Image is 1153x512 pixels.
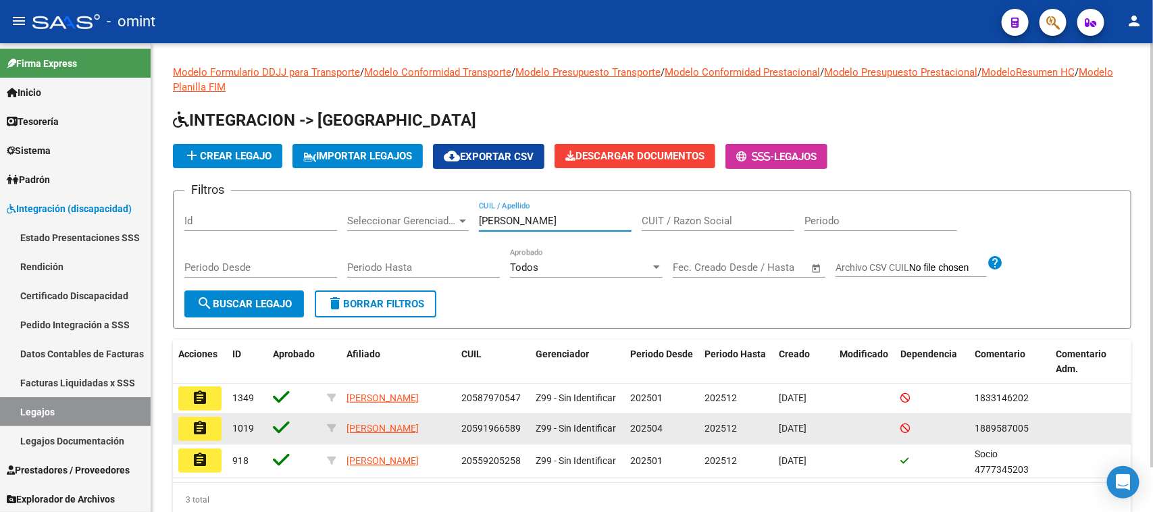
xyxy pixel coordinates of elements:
[1126,13,1142,29] mat-icon: person
[895,340,969,384] datatable-header-cell: Dependencia
[173,111,476,130] span: INTEGRACION -> [GEOGRAPHIC_DATA]
[673,261,727,274] input: Fecha inicio
[555,144,715,168] button: Descargar Documentos
[975,423,1029,434] span: 1889587005
[184,180,231,199] h3: Filtros
[7,463,130,478] span: Prestadores / Proveedores
[7,114,59,129] span: Tesorería
[530,340,625,384] datatable-header-cell: Gerenciador
[315,290,436,317] button: Borrar Filtros
[630,349,693,359] span: Periodo Desde
[178,349,217,359] span: Acciones
[347,455,419,466] span: [PERSON_NAME]
[192,420,208,436] mat-icon: assignment
[779,392,806,403] span: [DATE]
[232,392,254,403] span: 1349
[292,144,423,168] button: IMPORTAR LEGAJOS
[347,423,419,434] span: [PERSON_NAME]
[184,290,304,317] button: Buscar Legajo
[779,423,806,434] span: [DATE]
[975,349,1025,359] span: Comentario
[7,492,115,507] span: Explorador de Archivos
[7,201,132,216] span: Integración (discapacidad)
[444,151,534,163] span: Exportar CSV
[1107,466,1139,498] div: Open Intercom Messenger
[809,261,825,276] button: Open calendar
[510,261,538,274] span: Todos
[184,147,200,163] mat-icon: add
[779,349,810,359] span: Creado
[630,455,663,466] span: 202501
[273,349,315,359] span: Aprobado
[773,340,834,384] datatable-header-cell: Creado
[347,349,380,359] span: Afiliado
[303,150,412,162] span: IMPORTAR LEGAJOS
[232,349,241,359] span: ID
[779,455,806,466] span: [DATE]
[461,455,521,466] span: 20559205258
[834,340,895,384] datatable-header-cell: Modificado
[824,66,977,78] a: Modelo Presupuesto Prestacional
[173,144,282,168] button: Crear Legajo
[536,423,616,434] span: Z99 - Sin Identificar
[364,66,511,78] a: Modelo Conformidad Transporte
[704,455,737,466] span: 202512
[969,340,1050,384] datatable-header-cell: Comentario
[630,423,663,434] span: 202504
[227,340,267,384] datatable-header-cell: ID
[900,349,957,359] span: Dependencia
[774,151,817,163] span: Legajos
[515,66,661,78] a: Modelo Presupuesto Transporte
[461,349,482,359] span: CUIL
[1050,340,1131,384] datatable-header-cell: Comentario Adm.
[725,144,827,169] button: -Legajos
[975,392,1029,403] span: 1833146202
[840,349,888,359] span: Modificado
[909,262,987,274] input: Archivo CSV CUIL
[433,144,544,169] button: Exportar CSV
[704,392,737,403] span: 202512
[981,66,1075,78] a: ModeloResumen HC
[7,143,51,158] span: Sistema
[232,423,254,434] span: 1019
[173,340,227,384] datatable-header-cell: Acciones
[536,349,589,359] span: Gerenciador
[987,255,1003,271] mat-icon: help
[267,340,322,384] datatable-header-cell: Aprobado
[347,392,419,403] span: [PERSON_NAME]
[704,349,766,359] span: Periodo Hasta
[630,392,663,403] span: 202501
[184,150,272,162] span: Crear Legajo
[197,295,213,311] mat-icon: search
[456,340,530,384] datatable-header-cell: CUIL
[347,215,457,227] span: Seleccionar Gerenciador
[11,13,27,29] mat-icon: menu
[740,261,805,274] input: Fecha fin
[699,340,773,384] datatable-header-cell: Periodo Hasta
[461,392,521,403] span: 20587970547
[197,298,292,310] span: Buscar Legajo
[7,56,77,71] span: Firma Express
[7,172,50,187] span: Padrón
[232,455,249,466] span: 918
[173,66,360,78] a: Modelo Formulario DDJJ para Transporte
[327,298,424,310] span: Borrar Filtros
[975,449,1029,475] span: Socio 4777345203
[461,423,521,434] span: 20591966589
[536,455,616,466] span: Z99 - Sin Identificar
[565,150,704,162] span: Descargar Documentos
[192,452,208,468] mat-icon: assignment
[736,151,774,163] span: -
[7,85,41,100] span: Inicio
[444,148,460,164] mat-icon: cloud_download
[665,66,820,78] a: Modelo Conformidad Prestacional
[836,262,909,273] span: Archivo CSV CUIL
[327,295,343,311] mat-icon: delete
[341,340,456,384] datatable-header-cell: Afiliado
[1056,349,1106,375] span: Comentario Adm.
[107,7,155,36] span: - omint
[192,390,208,406] mat-icon: assignment
[704,423,737,434] span: 202512
[536,392,616,403] span: Z99 - Sin Identificar
[625,340,699,384] datatable-header-cell: Periodo Desde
